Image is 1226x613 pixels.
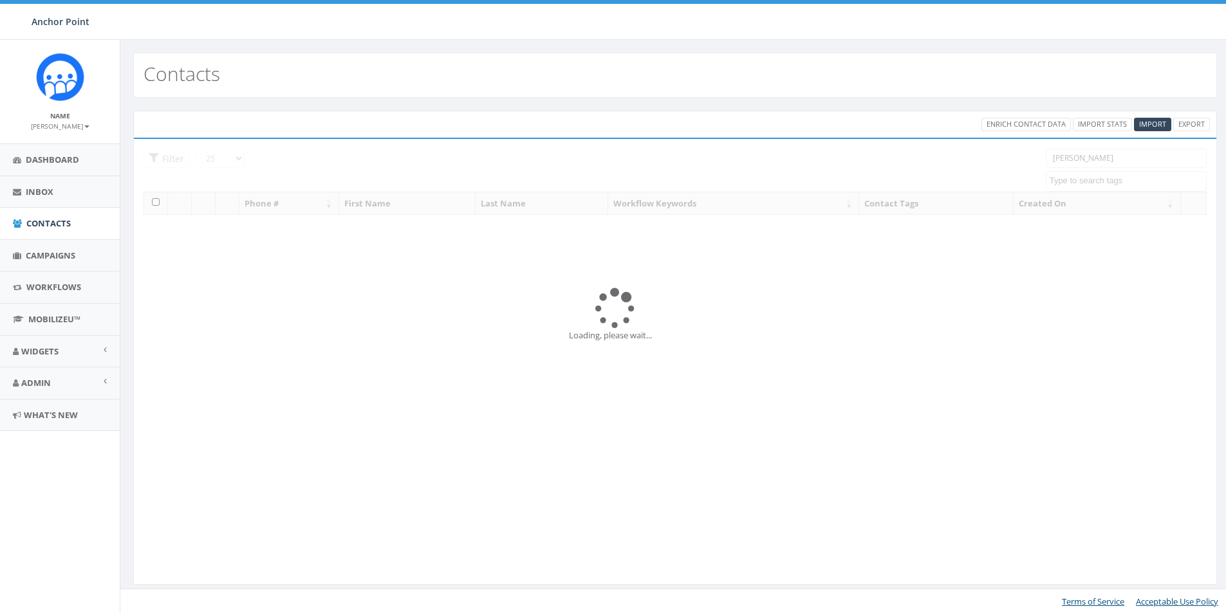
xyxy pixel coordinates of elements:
[32,15,89,28] span: Anchor Point
[981,118,1071,131] a: Enrich Contact Data
[26,154,79,165] span: Dashboard
[987,119,1066,129] span: Enrich Contact Data
[24,409,78,421] span: What's New
[1136,596,1218,607] a: Acceptable Use Policy
[1062,596,1124,607] a: Terms of Service
[36,53,84,101] img: Rally_platform_Icon_1.png
[1139,119,1166,129] span: CSV files only
[21,377,51,389] span: Admin
[1134,118,1171,131] a: Import
[26,281,81,293] span: Workflows
[144,63,220,84] h2: Contacts
[1139,119,1166,129] span: Import
[31,120,89,131] a: [PERSON_NAME]
[26,186,53,197] span: Inbox
[21,345,59,357] span: Widgets
[1073,118,1132,131] a: Import Stats
[569,329,781,342] div: Loading, please wait...
[1173,118,1210,131] a: Export
[31,122,89,131] small: [PERSON_NAME]
[28,313,80,325] span: MobilizeU™
[26,217,71,229] span: Contacts
[26,250,75,261] span: Campaigns
[50,111,70,120] small: Name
